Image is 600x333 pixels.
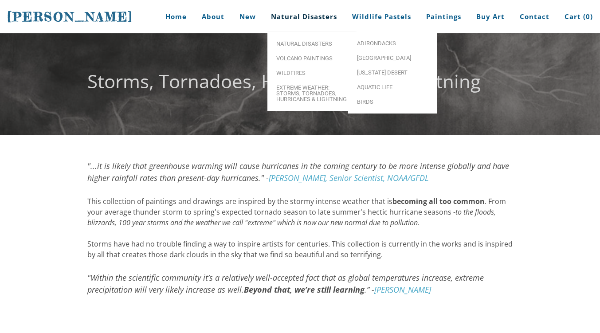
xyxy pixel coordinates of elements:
strong: Beyond that, we’re still learning [244,284,365,295]
span: Natural Disasters [276,41,347,47]
strong: becoming all too common [392,196,485,206]
a: [US_STATE] Desert [348,65,437,80]
span: Adirondacks [357,40,428,46]
span: Volcano paintings [276,55,347,61]
div: This collection of paintings and drawings are inspired by the stormy intense weather that is . Fr... [87,196,513,260]
span: Wildfires [276,70,347,76]
span: Extreme Weather: Storms, Tornadoes, Hurricanes & Lightning [276,85,347,102]
span: [US_STATE] Desert [357,70,428,75]
a: Birds [348,94,437,109]
a: Wildfires [267,66,356,80]
font: Storms, Tornadoes, Hurricanes and Lightning [87,68,481,94]
a: Natural Disasters [267,36,356,51]
font: "...it is likely that greenhouse warming will cause hurricanes in the coming century to be more i... [87,161,509,183]
span: 0 [586,12,590,21]
a: Adirondacks [348,36,437,51]
a: [PERSON_NAME], Senior Scientist, NOAA/GFDL [269,172,429,183]
em: to the floods, blizzards, 100 year storms and the weather we call "extreme" which is now our new ... [87,207,496,227]
span: [PERSON_NAME] [7,9,133,24]
a: Volcano paintings [267,51,356,66]
font: "Within the scientific community it’s a relatively well-accepted fact that as global temperatures... [87,272,484,295]
a: [PERSON_NAME] [7,8,133,25]
span: Birds [357,99,428,105]
a: Extreme Weather: Storms, Tornadoes, Hurricanes & Lightning [267,80,356,106]
a: Aquatic life [348,80,437,94]
span: [GEOGRAPHIC_DATA] [357,55,428,61]
a: [GEOGRAPHIC_DATA] [348,51,437,65]
a: [PERSON_NAME] [374,284,431,295]
span: Aquatic life [357,84,428,90]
